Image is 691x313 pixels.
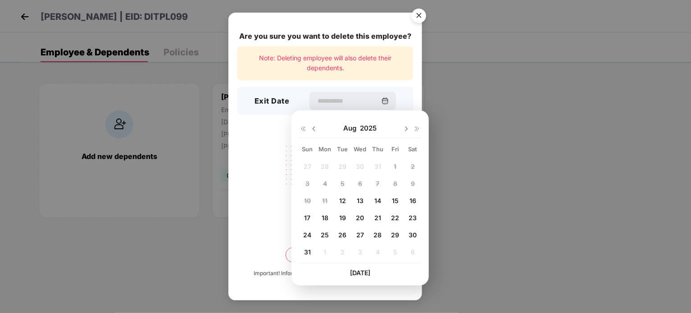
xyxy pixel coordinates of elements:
[300,145,315,153] div: Sun
[360,124,377,133] span: 2025
[339,214,346,222] span: 19
[356,231,364,239] span: 27
[304,231,312,239] span: 24
[310,125,318,132] img: svg+xml;base64,PHN2ZyBpZD0iRHJvcGRvd24tMzJ4MzIiIHhtbG5zPSJodHRwOi8vd3d3LnczLm9yZy8yMDAwL3N2ZyIgd2...
[391,214,400,222] span: 22
[357,197,364,204] span: 13
[409,197,416,204] span: 16
[405,145,421,153] div: Sat
[409,231,417,239] span: 30
[317,145,333,153] div: Mon
[374,214,381,222] span: 21
[356,214,364,222] span: 20
[406,4,431,28] button: Close
[403,125,410,132] img: svg+xml;base64,PHN2ZyBpZD0iRHJvcGRvd24tMzJ4MzIiIHhtbG5zPSJodHRwOi8vd3d3LnczLm9yZy8yMDAwL3N2ZyIgd2...
[414,125,421,132] img: svg+xml;base64,PHN2ZyB4bWxucz0iaHR0cDovL3d3dy53My5vcmcvMjAwMC9zdmciIHdpZHRoPSIxNiIgaGVpZ2h0PSIxNi...
[335,145,350,153] div: Tue
[391,231,400,239] span: 29
[370,145,386,153] div: Thu
[392,197,399,204] span: 15
[237,31,413,42] div: Are you sure you want to delete this employee?
[339,231,347,239] span: 26
[286,247,365,263] button: Delete permanently
[374,231,382,239] span: 28
[322,214,328,222] span: 18
[321,231,329,239] span: 25
[275,140,376,210] img: svg+xml;base64,PHN2ZyB4bWxucz0iaHR0cDovL3d3dy53My5vcmcvMjAwMC9zdmciIHdpZHRoPSIyMjQiIGhlaWdodD0iMT...
[304,248,311,256] span: 31
[254,269,397,278] div: Important! Information once deleted, can’t be recovered.
[350,269,370,277] span: [DATE]
[406,5,432,30] img: svg+xml;base64,PHN2ZyB4bWxucz0iaHR0cDovL3d3dy53My5vcmcvMjAwMC9zdmciIHdpZHRoPSI1NiIgaGVpZ2h0PSI1Ni...
[300,125,307,132] img: svg+xml;base64,PHN2ZyB4bWxucz0iaHR0cDovL3d3dy53My5vcmcvMjAwMC9zdmciIHdpZHRoPSIxNiIgaGVpZ2h0PSIxNi...
[255,95,290,107] h3: Exit Date
[344,124,360,133] span: Aug
[352,145,368,153] div: Wed
[374,197,381,204] span: 14
[339,197,346,204] span: 12
[237,46,413,80] div: Note: Deleting employee will also delete their dependents.
[382,97,389,104] img: svg+xml;base64,PHN2ZyBpZD0iQ2FsZW5kYXItMzJ4MzIiIHhtbG5zPSJodHRwOi8vd3d3LnczLm9yZy8yMDAwL3N2ZyIgd2...
[387,145,403,153] div: Fri
[305,214,311,222] span: 17
[409,214,417,222] span: 23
